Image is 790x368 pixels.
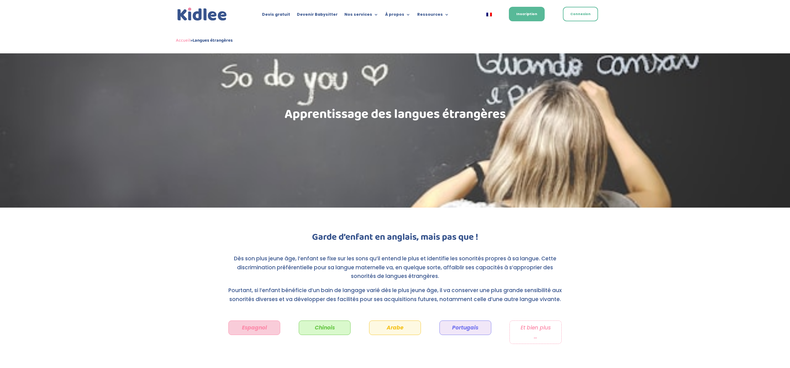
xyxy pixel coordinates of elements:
span: » [176,37,233,44]
em: Arabe [387,324,403,331]
a: Devis gratuit [262,12,290,19]
p: Dès son plus jeune âge, l’enfant se fixe sur les sons qu’il entend le plus et identifie les sonor... [228,254,562,286]
em: Espagnol [242,324,267,331]
a: Accueil [176,37,190,44]
a: Connexion [563,7,598,21]
img: logo_kidlee_bleu [176,6,228,23]
h1: Apprentissage des langues étrangères [228,108,562,124]
img: Français [486,13,492,16]
a: Inscription [509,7,545,21]
em: Et bien plus … [521,324,551,340]
a: Kidlee Logo [176,6,228,23]
a: À propos [385,12,410,19]
em: Portugais [452,324,478,331]
p: Pourtant, si l’enfant bénéficie d’un bain de langage varié dès le plus jeune âge, il va conserver... [228,286,562,304]
a: Nos services [344,12,378,19]
em: Chinois [315,324,335,331]
strong: Langues étrangères [193,37,233,44]
a: Devenir Babysitter [297,12,338,19]
h2: Garde d’enfant en anglais, mais pas que ! [228,233,562,245]
a: Ressources [417,12,449,19]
